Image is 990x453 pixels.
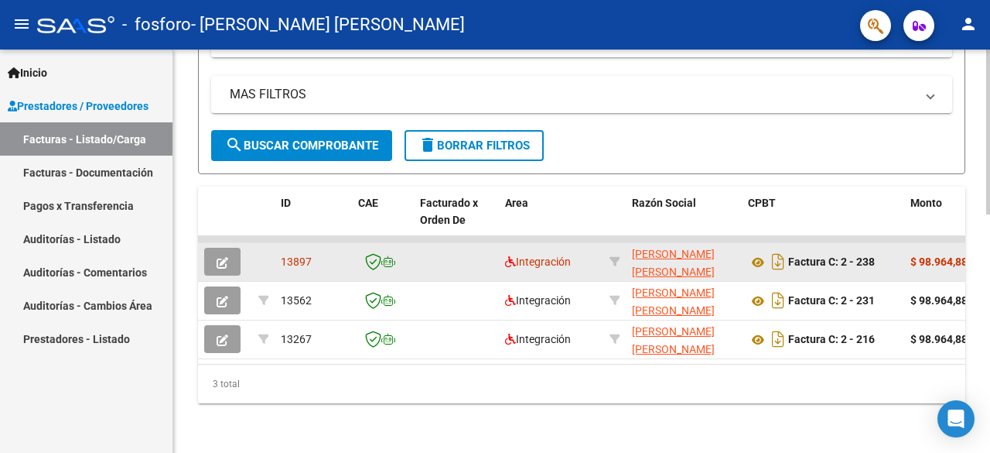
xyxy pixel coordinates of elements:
span: Razón Social [632,197,696,209]
datatable-header-cell: CPBT [742,187,904,255]
mat-expansion-panel-header: MAS FILTROS [211,76,952,113]
span: Prestadores / Proveedores [8,98,148,115]
span: Inicio [8,64,47,81]
button: Borrar Filtros [405,130,544,161]
span: 13562 [281,294,312,307]
span: 13897 [281,256,312,268]
i: Descargar documento [768,249,788,274]
i: Descargar documento [768,327,788,352]
span: Facturado x Orden De [420,197,478,227]
mat-icon: search [225,136,244,154]
i: Descargar documento [768,288,788,313]
mat-icon: person [959,15,978,33]
span: CPBT [748,197,776,209]
span: [PERSON_NAME] [PERSON_NAME] [632,325,715,355]
span: Area [505,197,528,209]
button: Buscar Comprobante [211,130,392,161]
mat-icon: delete [418,136,437,154]
div: 27405504176 [632,284,736,317]
strong: $ 98.964,88 [910,333,968,345]
datatable-header-cell: Razón Social [626,187,742,255]
span: 13267 [281,333,312,345]
datatable-header-cell: CAE [352,187,414,255]
strong: Factura C: 2 - 216 [788,334,875,346]
span: [PERSON_NAME] [PERSON_NAME] [632,287,715,317]
div: Open Intercom Messenger [937,400,975,438]
span: Borrar Filtros [418,139,530,153]
span: ID [281,197,291,209]
span: CAE [358,197,378,209]
div: 27405504176 [632,245,736,278]
span: Buscar Comprobante [225,139,378,153]
span: Integración [505,256,571,268]
span: Monto [910,197,942,209]
strong: $ 98.964,88 [910,294,968,307]
datatable-header-cell: Area [499,187,603,255]
span: - [PERSON_NAME] [PERSON_NAME] [191,8,465,42]
span: Integración [505,294,571,307]
mat-icon: menu [12,15,31,33]
datatable-header-cell: Facturado x Orden De [414,187,499,255]
div: 27405504176 [632,323,736,355]
strong: $ 98.964,88 [910,256,968,268]
div: 3 total [198,365,965,403]
datatable-header-cell: ID [275,187,352,255]
strong: Factura C: 2 - 238 [788,256,875,269]
span: - fosforo [122,8,191,42]
span: [PERSON_NAME] [PERSON_NAME] [632,248,715,278]
strong: Factura C: 2 - 231 [788,295,875,307]
mat-panel-title: MAS FILTROS [230,86,915,103]
span: Integración [505,333,571,345]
